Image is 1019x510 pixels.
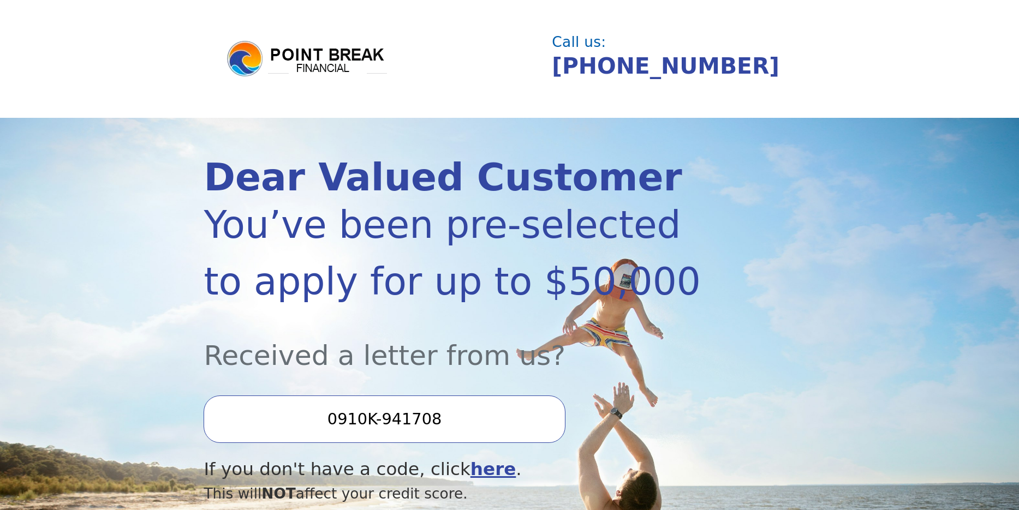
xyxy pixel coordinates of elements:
[204,483,723,505] div: This will affect your credit score.
[204,159,723,196] div: Dear Valued Customer
[204,196,723,310] div: You’ve been pre-selected to apply for up to $50,000
[225,39,389,79] img: logo.png
[204,456,723,483] div: If you don't have a code, click .
[552,53,779,79] a: [PHONE_NUMBER]
[552,35,807,49] div: Call us:
[470,459,516,479] a: here
[261,485,296,502] span: NOT
[204,310,723,376] div: Received a letter from us?
[204,395,565,442] input: Enter your Offer Code:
